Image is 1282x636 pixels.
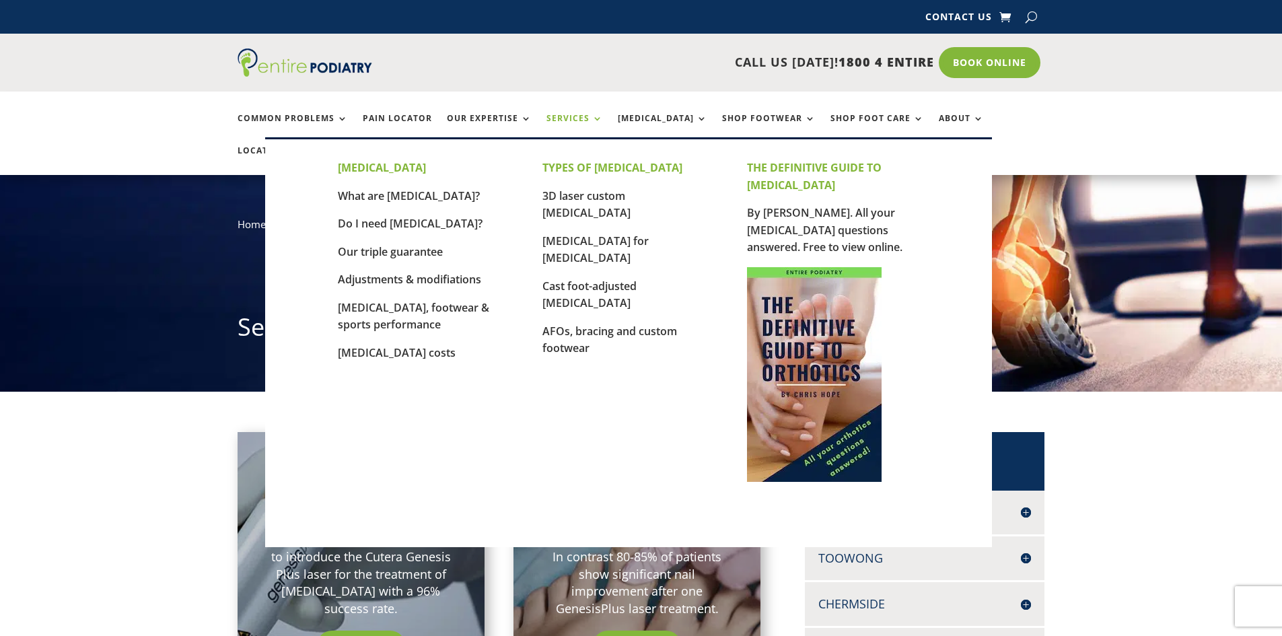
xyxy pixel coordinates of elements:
a: [MEDICAL_DATA] [618,114,707,143]
a: AFOs, bracing and custom footwear [542,324,677,356]
a: [MEDICAL_DATA] for [MEDICAL_DATA] [542,234,649,266]
a: Home [238,217,266,231]
a: Locations [238,146,305,175]
a: 3D laser custom [MEDICAL_DATA] [542,188,631,221]
p: Entire [MEDICAL_DATA] were the first clinic in [GEOGRAPHIC_DATA] to introduce the Cutera Genesis ... [264,514,458,617]
img: Cover for The Definitive Guide to Orthotics by Chris Hope of Entire Podiatry [747,267,882,482]
h1: Services [238,310,1045,351]
a: What are [MEDICAL_DATA]? [338,188,480,203]
a: [MEDICAL_DATA], footwear & sports performance [338,300,489,332]
h4: Chermside [818,596,1031,612]
h2: Laser Treatment For [MEDICAL_DATA] [264,459,458,515]
a: Cast foot-adjusted [MEDICAL_DATA] [542,279,637,311]
a: [MEDICAL_DATA] costs [338,345,456,360]
p: Fungal nail creams have a limited success rate and take 2-3 months. In contrast 80-85% of patient... [540,514,734,617]
p: CALL US [DATE]! [424,54,934,71]
a: Pain Locator [363,114,432,143]
a: Our triple guarantee [338,244,443,259]
a: By [PERSON_NAME]. All your [MEDICAL_DATA] questions answered. Free to view online. [747,205,902,254]
a: Contact Us [925,12,992,27]
a: Services [546,114,603,143]
span: 1800 4 ENTIRE [839,54,934,70]
strong: [MEDICAL_DATA] [338,160,426,175]
strong: THE DEFINITIVE GUIDE TO [MEDICAL_DATA] [747,160,882,192]
a: Shop Foot Care [830,114,924,143]
strong: TYPES OF [MEDICAL_DATA] [542,160,682,175]
h4: Toowong [818,550,1031,567]
a: Book Online [939,47,1040,78]
a: Common Problems [238,114,348,143]
a: Shop Footwear [722,114,816,143]
a: Entire Podiatry [238,66,372,79]
a: Adjustments & modifiations [338,272,481,287]
img: logo (1) [238,48,372,77]
a: About [939,114,984,143]
a: Our Expertise [447,114,532,143]
nav: breadcrumb [238,215,1045,243]
a: Do I need [MEDICAL_DATA]? [338,216,483,231]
